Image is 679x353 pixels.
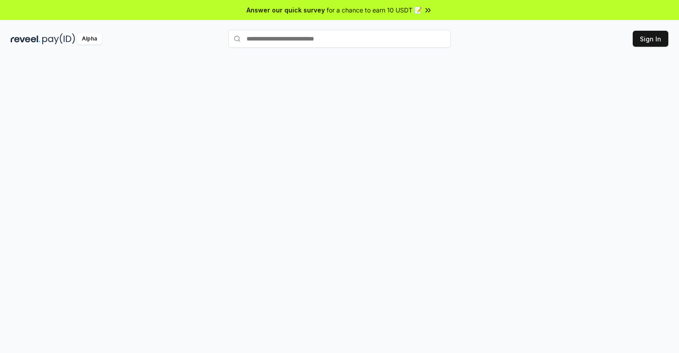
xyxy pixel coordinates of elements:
[327,5,422,15] span: for a chance to earn 10 USDT 📝
[247,5,325,15] span: Answer our quick survey
[633,31,668,47] button: Sign In
[77,33,102,45] div: Alpha
[42,33,75,45] img: pay_id
[11,33,40,45] img: reveel_dark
